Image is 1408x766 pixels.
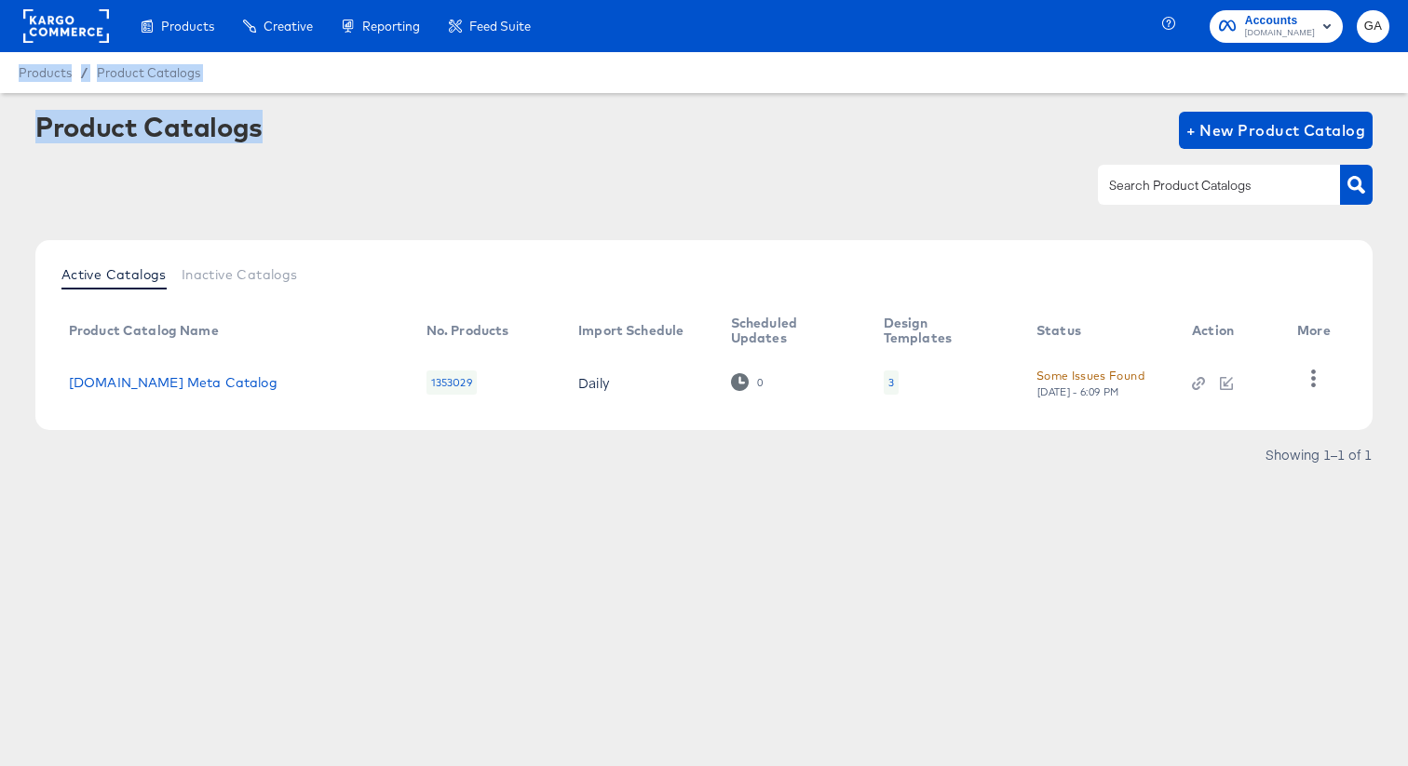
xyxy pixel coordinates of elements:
[1265,448,1373,461] div: Showing 1–1 of 1
[888,375,894,390] div: 3
[161,19,214,34] span: Products
[61,267,167,282] span: Active Catalogs
[1036,366,1144,398] button: Some Issues Found[DATE] - 6:09 PM
[426,323,509,338] div: No. Products
[35,112,263,141] div: Product Catalogs
[1179,112,1374,149] button: + New Product Catalog
[731,316,846,345] div: Scheduled Updates
[1186,117,1366,143] span: + New Product Catalog
[563,354,716,411] td: Daily
[1036,385,1120,398] div: [DATE] - 6:09 PM
[1210,10,1343,43] button: Accounts[DOMAIN_NAME]
[19,65,72,80] span: Products
[731,373,764,391] div: 0
[1245,11,1315,31] span: Accounts
[362,19,420,34] span: Reporting
[1357,10,1389,43] button: GA
[264,19,313,34] span: Creative
[1022,309,1177,354] th: Status
[884,316,999,345] div: Design Templates
[578,323,684,338] div: Import Schedule
[1364,16,1382,37] span: GA
[69,323,219,338] div: Product Catalog Name
[1245,26,1315,41] span: [DOMAIN_NAME]
[1282,309,1353,354] th: More
[1036,366,1144,385] div: Some Issues Found
[182,267,298,282] span: Inactive Catalogs
[1177,309,1282,354] th: Action
[756,376,764,389] div: 0
[72,65,97,80] span: /
[69,375,278,390] a: [DOMAIN_NAME] Meta Catalog
[97,65,200,80] a: Product Catalogs
[884,370,899,395] div: 3
[426,370,477,395] div: 1353029
[1105,175,1304,196] input: Search Product Catalogs
[469,19,531,34] span: Feed Suite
